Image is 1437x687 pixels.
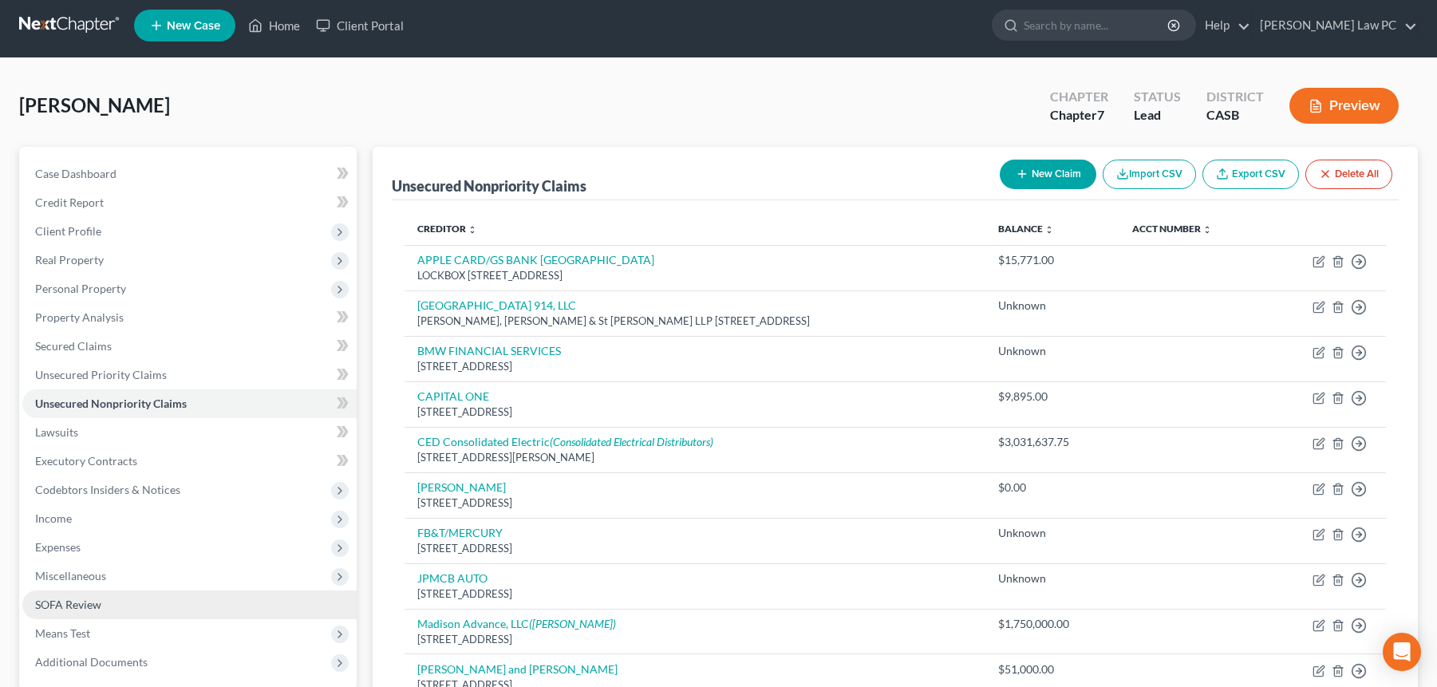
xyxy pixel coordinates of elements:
div: $1,750,000.00 [998,616,1107,632]
a: [GEOGRAPHIC_DATA] 914, LLC [417,298,576,312]
a: CAPITAL ONE [417,389,489,403]
a: FB&T/MERCURY [417,526,503,539]
div: [STREET_ADDRESS] [417,359,973,374]
a: Client Portal [308,11,412,40]
a: Export CSV [1202,160,1299,189]
a: Acct Number unfold_more [1132,223,1212,235]
span: 7 [1097,107,1104,122]
span: Client Profile [35,224,101,238]
div: Status [1134,88,1181,106]
div: Open Intercom Messenger [1383,633,1421,671]
a: Help [1197,11,1250,40]
a: Balance unfold_more [998,223,1054,235]
a: Property Analysis [22,303,357,332]
a: Unsecured Nonpriority Claims [22,389,357,418]
div: Unknown [998,571,1107,586]
a: Secured Claims [22,332,357,361]
div: $51,000.00 [998,661,1107,677]
div: [PERSON_NAME], [PERSON_NAME] & St [PERSON_NAME] LLP [STREET_ADDRESS] [417,314,973,329]
div: [STREET_ADDRESS] [417,586,973,602]
div: District [1206,88,1264,106]
span: Secured Claims [35,339,112,353]
div: CASB [1206,106,1264,124]
i: unfold_more [1044,225,1054,235]
div: $0.00 [998,480,1107,496]
a: Executory Contracts [22,447,357,476]
a: CED Consolidated Electric(Consolidated Electrical Distributors) [417,435,713,448]
div: Unknown [998,525,1107,541]
span: Unsecured Nonpriority Claims [35,397,187,410]
div: [STREET_ADDRESS] [417,405,973,420]
a: BMW FINANCIAL SERVICES [417,344,561,357]
a: SOFA Review [22,590,357,619]
span: Personal Property [35,282,126,295]
span: Unsecured Priority Claims [35,368,167,381]
div: Unsecured Nonpriority Claims [392,176,586,195]
div: Unknown [998,298,1107,314]
span: Codebtors Insiders & Notices [35,483,180,496]
span: Income [35,511,72,525]
a: Lawsuits [22,418,357,447]
i: ([PERSON_NAME]) [529,617,616,630]
a: APPLE CARD/GS BANK [GEOGRAPHIC_DATA] [417,253,654,267]
a: [PERSON_NAME] [417,480,506,494]
div: Chapter [1050,106,1108,124]
span: Property Analysis [35,310,124,324]
span: SOFA Review [35,598,101,611]
input: Search by name... [1024,10,1170,40]
div: Chapter [1050,88,1108,106]
div: $9,895.00 [998,389,1107,405]
span: Case Dashboard [35,167,116,180]
div: $15,771.00 [998,252,1107,268]
span: Additional Documents [35,655,148,669]
div: [STREET_ADDRESS] [417,541,973,556]
i: (Consolidated Electrical Distributors) [550,435,713,448]
div: Lead [1134,106,1181,124]
button: Preview [1289,88,1399,124]
a: Unsecured Priority Claims [22,361,357,389]
a: [PERSON_NAME] Law PC [1252,11,1417,40]
span: Real Property [35,253,104,267]
div: [STREET_ADDRESS][PERSON_NAME] [417,450,973,465]
a: [PERSON_NAME] and [PERSON_NAME] [417,662,618,676]
span: New Case [167,20,220,32]
i: unfold_more [1202,225,1212,235]
div: $3,031,637.75 [998,434,1107,450]
button: Import CSV [1103,160,1196,189]
span: [PERSON_NAME] [19,93,170,116]
div: LOCKBOX [STREET_ADDRESS] [417,268,973,283]
span: Means Test [35,626,90,640]
a: Credit Report [22,188,357,217]
a: Madison Advance, LLC([PERSON_NAME]) [417,617,616,630]
span: Credit Report [35,195,104,209]
div: [STREET_ADDRESS] [417,632,973,647]
div: [STREET_ADDRESS] [417,496,973,511]
button: New Claim [1000,160,1096,189]
a: Case Dashboard [22,160,357,188]
a: JPMCB AUTO [417,571,488,585]
a: Creditor unfold_more [417,223,477,235]
button: Delete All [1305,160,1392,189]
i: unfold_more [468,225,477,235]
span: Executory Contracts [35,454,137,468]
span: Lawsuits [35,425,78,439]
div: Unknown [998,343,1107,359]
span: Miscellaneous [35,569,106,582]
span: Expenses [35,540,81,554]
a: Home [240,11,308,40]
